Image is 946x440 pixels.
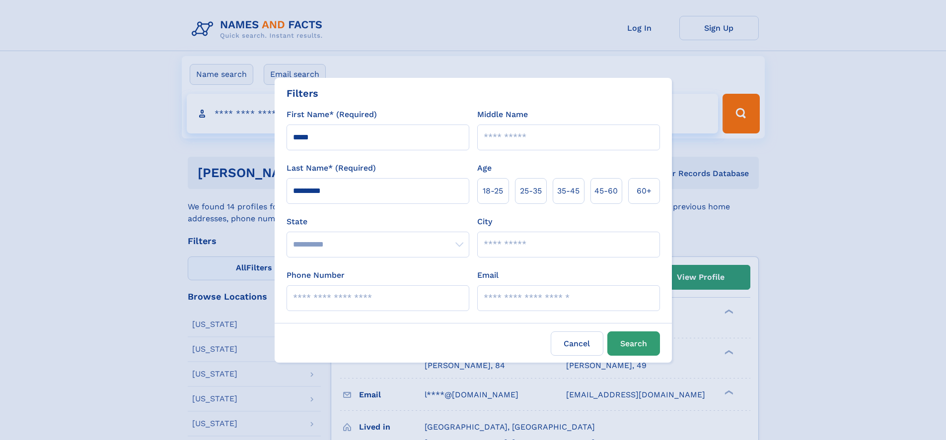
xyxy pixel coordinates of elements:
[607,331,660,356] button: Search
[477,109,528,121] label: Middle Name
[287,162,376,174] label: Last Name* (Required)
[287,269,345,281] label: Phone Number
[483,185,503,197] span: 18‑25
[287,109,377,121] label: First Name* (Required)
[477,269,499,281] label: Email
[637,185,652,197] span: 60+
[594,185,618,197] span: 45‑60
[287,216,469,228] label: State
[477,216,492,228] label: City
[551,331,603,356] label: Cancel
[520,185,542,197] span: 25‑35
[287,86,318,101] div: Filters
[477,162,492,174] label: Age
[557,185,580,197] span: 35‑45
